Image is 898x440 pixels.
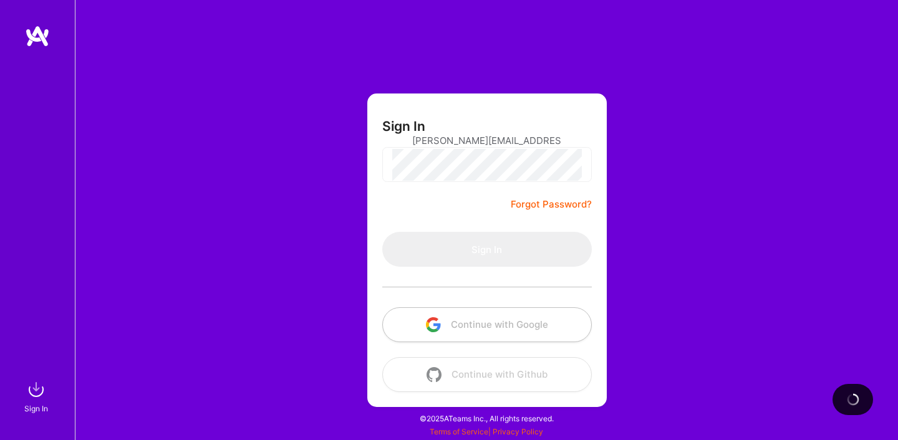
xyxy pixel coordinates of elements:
[24,377,49,402] img: sign in
[493,427,543,436] a: Privacy Policy
[25,25,50,47] img: logo
[844,391,861,408] img: loading
[382,232,592,267] button: Sign In
[26,377,49,415] a: sign inSign In
[412,125,562,156] input: Email...
[427,367,442,382] img: icon
[430,427,543,436] span: |
[75,403,898,434] div: © 2025 ATeams Inc., All rights reserved.
[511,197,592,212] a: Forgot Password?
[382,118,425,134] h3: Sign In
[430,427,488,436] a: Terms of Service
[382,357,592,392] button: Continue with Github
[24,402,48,415] div: Sign In
[426,317,441,332] img: icon
[382,307,592,342] button: Continue with Google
